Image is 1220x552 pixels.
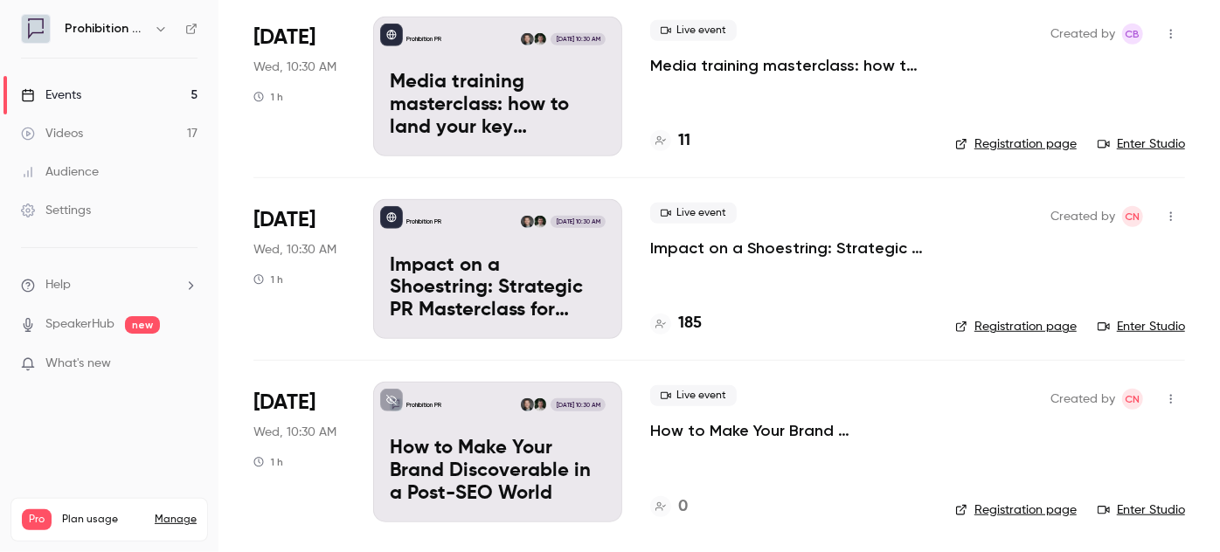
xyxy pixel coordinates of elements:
span: Pro [22,509,52,530]
a: Registration page [955,135,1077,153]
span: Created by [1050,206,1115,227]
span: CB [1126,24,1140,45]
a: 185 [650,312,702,335]
a: Impact on a Shoestring: Strategic PR Masterclass for Charity Comms Teams [650,238,927,259]
a: Enter Studio [1098,135,1185,153]
li: help-dropdown-opener [21,276,198,294]
a: Media training masterclass: how to land your key messages in a digital-first world [650,55,927,76]
span: Live event [650,20,737,41]
span: Created by [1050,24,1115,45]
span: Help [45,276,71,294]
h4: 0 [678,495,688,519]
img: Prohibition PR [22,15,50,43]
div: 1 h [253,90,283,104]
h4: 185 [678,312,702,335]
a: SpeakerHub [45,315,114,334]
img: Will Ockenden [534,33,546,45]
div: Events [21,86,81,104]
span: Claire Beaumont [1122,24,1143,45]
a: Registration page [955,318,1077,335]
img: Will Ockenden [534,216,546,228]
img: Chris Norton [521,398,533,411]
a: How to Make Your Brand Discoverable in a Post-SEO World [650,420,927,441]
span: Chris Norton [1122,206,1143,227]
div: Oct 15 Wed, 10:30 AM (Europe/London) [253,199,345,339]
span: [DATE] 10:30 AM [551,398,605,411]
a: Impact on a Shoestring: Strategic PR Masterclass for Charity Comms TeamsProhibition PRWill Ockend... [373,199,622,339]
p: Prohibition PR [406,35,441,44]
span: Created by [1050,389,1115,410]
a: How to Make Your Brand Discoverable in a Post-SEO WorldProhibition PRWill OckendenChris Norton[DA... [373,382,622,521]
p: Prohibition PR [406,401,441,410]
a: Media training masterclass: how to land your key messages in a digital-first worldProhibition PRW... [373,17,622,156]
img: Chris Norton [521,33,533,45]
p: Media training masterclass: how to land your key messages in a digital-first world [390,72,606,139]
a: 0 [650,495,688,519]
h6: Prohibition PR [65,20,147,38]
h4: 11 [678,129,690,153]
span: Wed, 10:30 AM [253,424,336,441]
a: 11 [650,129,690,153]
div: Videos [21,125,83,142]
span: Live event [650,203,737,224]
p: How to Make Your Brand Discoverable in a Post-SEO World [390,438,606,505]
img: Chris Norton [521,216,533,228]
span: [DATE] [253,24,315,52]
span: What's new [45,355,111,373]
p: Prohibition PR [406,217,441,226]
span: Wed, 10:30 AM [253,59,336,76]
span: [DATE] 10:30 AM [551,216,605,228]
div: Nov 5 Wed, 10:30 AM (Europe/London) [253,382,345,521]
div: 1 h [253,273,283,286]
span: CN [1126,206,1140,227]
span: new [125,316,160,334]
div: 1 h [253,455,283,469]
span: Wed, 10:30 AM [253,241,336,259]
a: Enter Studio [1098,318,1185,335]
span: [DATE] 10:30 AM [551,33,605,45]
div: Settings [21,202,91,219]
div: Oct 8 Wed, 10:30 AM (Europe/London) [253,17,345,156]
img: Will Ockenden [534,398,546,411]
p: Impact on a Shoestring: Strategic PR Masterclass for Charity Comms Teams [390,255,606,322]
a: Manage [155,513,197,527]
span: Live event [650,385,737,406]
span: Plan usage [62,513,144,527]
a: Registration page [955,501,1077,519]
span: [DATE] [253,206,315,234]
div: Audience [21,163,99,181]
span: Chris Norton [1122,389,1143,410]
span: [DATE] [253,389,315,417]
a: Enter Studio [1098,501,1185,519]
span: CN [1126,389,1140,410]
